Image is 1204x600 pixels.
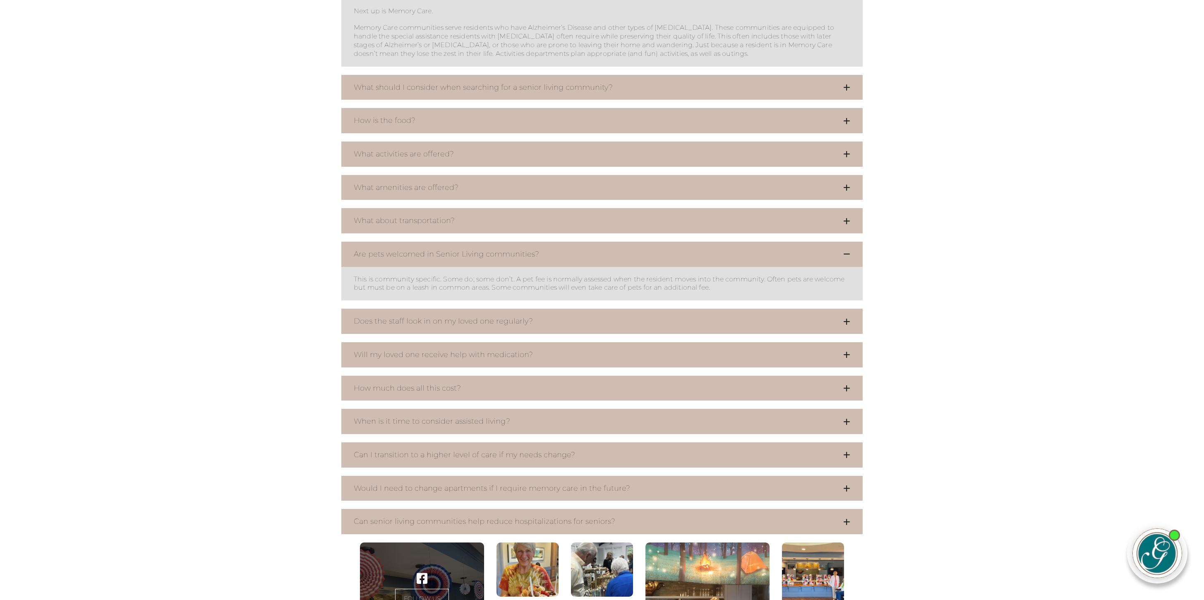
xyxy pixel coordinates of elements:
[341,175,863,200] button: What amenities are offered?
[341,75,863,100] button: What should I consider when searching for a senior living community?
[341,242,863,267] button: Are pets welcomed in Senior Living communities?
[341,108,863,133] button: How is the food?
[417,572,427,585] a: Visit our ' . $platform_name . ' page
[341,376,863,401] button: How much does all this cost?
[341,442,863,468] button: Can I transition to a higher level of care if my needs change?
[341,342,863,367] button: Will my loved one receive help with medication?
[341,267,863,301] dd: Are pets welcomed in Senior Living communities?
[354,24,850,58] p: Memory Care communities serve residents who have Alzheimer’s Disease and other types of [MEDICAL_...
[341,509,863,534] button: Can senior living communities help reduce hospitalizations for seniors?
[341,142,863,167] button: What activities are offered?
[1133,529,1182,578] img: avatar
[341,476,863,501] button: Would I need to change apartments if I require memory care in the future?
[341,409,863,434] button: When is it time to consider assisted living?
[876,331,1187,507] iframe: iframe
[354,7,850,24] p: Next up is Memory Care.
[341,309,863,334] button: Does the staff look in on my loved one regularly?
[354,275,850,293] p: This is community specific. Some do; some don’t. A pet fee is normally assessed when the resident...
[341,208,863,233] button: What about transportation?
